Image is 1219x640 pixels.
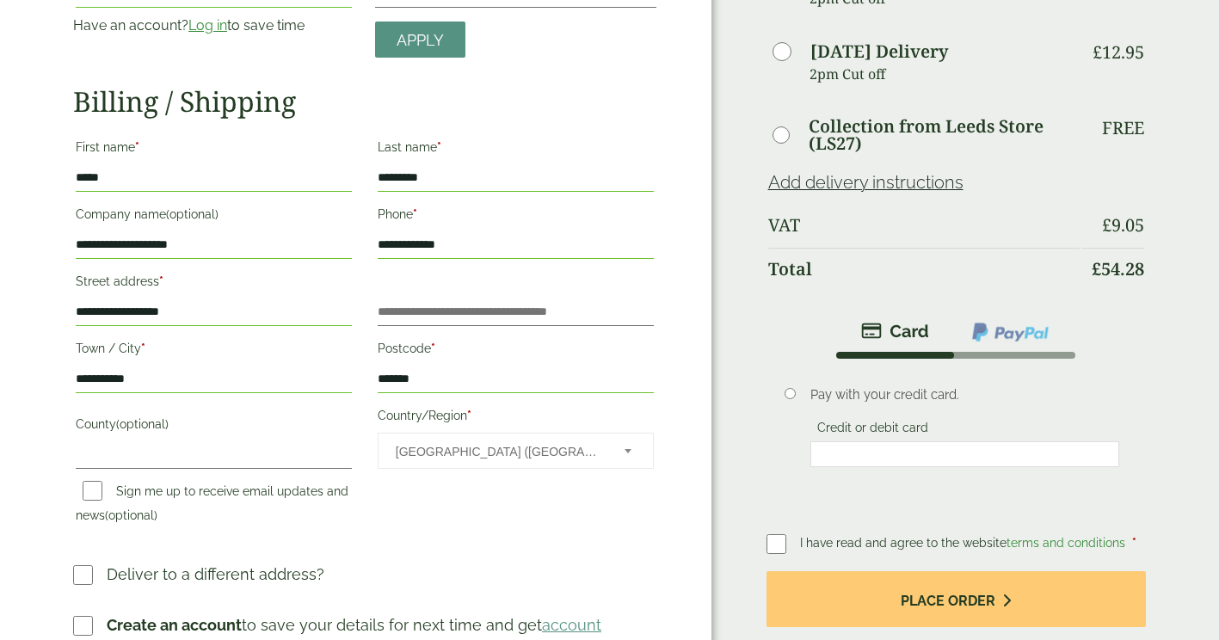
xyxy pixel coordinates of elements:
[73,15,354,36] p: Have an account? to save time
[76,336,352,366] label: Town / City
[107,616,242,634] strong: Create an account
[1132,536,1136,550] abbr: required
[431,342,435,355] abbr: required
[810,385,1119,404] p: Pay with your credit card.
[1102,118,1144,138] p: Free
[166,207,219,221] span: (optional)
[141,342,145,355] abbr: required
[116,417,169,431] span: (optional)
[800,536,1129,550] span: I have read and agree to the website
[378,403,654,433] label: Country/Region
[1093,40,1144,64] bdi: 12.95
[768,248,1080,290] th: Total
[1007,536,1125,550] a: terms and conditions
[413,207,417,221] abbr: required
[76,484,348,527] label: Sign me up to receive email updates and news
[437,140,441,154] abbr: required
[378,135,654,164] label: Last name
[396,434,601,470] span: United Kingdom (UK)
[76,412,352,441] label: County
[970,321,1050,343] img: ppcp-gateway.png
[378,433,654,469] span: Country/Region
[768,205,1080,246] th: VAT
[83,481,102,501] input: Sign me up to receive email updates and news(optional)
[809,118,1080,152] label: Collection from Leeds Store (LS27)
[816,446,1114,462] iframe: Secure card payment input frame
[766,571,1146,627] button: Place order
[105,508,157,522] span: (optional)
[467,409,471,422] abbr: required
[810,43,948,60] label: [DATE] Delivery
[397,31,444,50] span: Apply
[159,274,163,288] abbr: required
[1093,40,1102,64] span: £
[768,172,964,193] a: Add delivery instructions
[76,269,352,298] label: Street address
[76,135,352,164] label: First name
[188,17,227,34] a: Log in
[73,85,656,118] h2: Billing / Shipping
[375,22,465,58] a: Apply
[1102,213,1144,237] bdi: 9.05
[1092,257,1144,280] bdi: 54.28
[76,202,352,231] label: Company name
[810,421,935,440] label: Credit or debit card
[378,202,654,231] label: Phone
[1102,213,1111,237] span: £
[861,321,929,342] img: stripe.png
[1092,257,1101,280] span: £
[107,563,324,586] p: Deliver to a different address?
[810,61,1080,87] p: 2pm Cut off
[135,140,139,154] abbr: required
[378,336,654,366] label: Postcode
